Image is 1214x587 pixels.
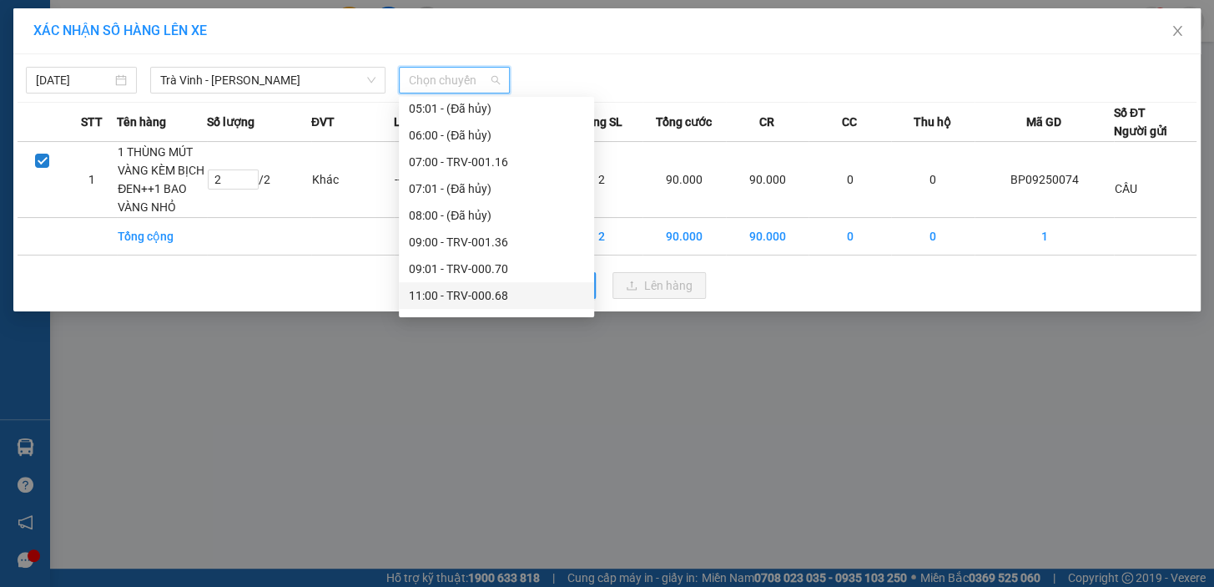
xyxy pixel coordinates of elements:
[409,153,584,171] div: 07:00 - TRV-001.16
[68,142,118,218] td: 1
[409,233,584,251] div: 09:00 - TRV-001.36
[726,218,808,256] td: 90.000
[656,113,712,131] span: Tổng cước
[759,113,774,131] span: CR
[207,142,311,218] td: / 2
[580,113,622,131] span: Tổng SL
[207,113,254,131] span: Số lượng
[33,23,207,38] span: XÁC NHẬN SỐ HÀNG LÊN XE
[1171,24,1184,38] span: close
[409,180,584,198] div: 07:01 - (Đã hủy)
[409,286,584,305] div: 11:00 - TRV-000.68
[409,68,500,93] span: Chọn chuyến
[7,90,123,106] span: 0792232550 -
[612,272,706,299] button: uploadLên hàng
[117,142,207,218] td: 1 THÙNG MÚT VÀNG KÈM BỊCH ĐEN++1 BAO VÀNG NHỎ
[1026,113,1061,131] span: Mã GD
[34,33,234,48] span: VP [GEOGRAPHIC_DATA] -
[7,56,244,88] p: NHẬN:
[409,206,584,225] div: 08:00 - (Đã hủy)
[1114,104,1167,140] div: Số ĐT Người gửi
[311,142,394,218] td: Khác
[117,218,207,256] td: Tổng cộng
[914,113,951,131] span: Thu hộ
[117,113,166,131] span: Tên hàng
[394,113,446,131] span: Loại hàng
[642,142,725,218] td: 90.000
[366,75,376,85] span: down
[808,218,891,256] td: 0
[975,218,1114,256] td: 1
[409,99,584,118] div: 05:01 - (Đã hủy)
[642,218,725,256] td: 90.000
[394,142,476,218] td: ---
[891,218,974,256] td: 0
[311,113,335,131] span: ĐVT
[560,142,642,218] td: 2
[190,33,234,48] span: TRANG
[891,142,974,218] td: 0
[160,68,375,93] span: Trà Vinh - Hồ Chí Minh
[1154,8,1201,55] button: Close
[7,33,244,48] p: GỬI:
[560,218,642,256] td: 2
[7,109,40,124] span: GIAO:
[36,71,112,89] input: 15/09/2025
[7,56,168,88] span: VP [PERSON_NAME] ([GEOGRAPHIC_DATA])
[409,313,584,331] div: 11:01 (TC) - TRV-000.78
[81,113,103,131] span: STT
[409,260,584,278] div: 09:01 - TRV-000.70
[409,126,584,144] div: 06:00 - (Đã hủy)
[975,142,1114,218] td: BP09250074
[808,142,891,218] td: 0
[726,142,808,218] td: 90.000
[842,113,857,131] span: CC
[1115,182,1137,195] span: CẦU
[89,90,123,106] span: CHẢY
[56,9,194,25] strong: BIÊN NHẬN GỬI HÀNG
